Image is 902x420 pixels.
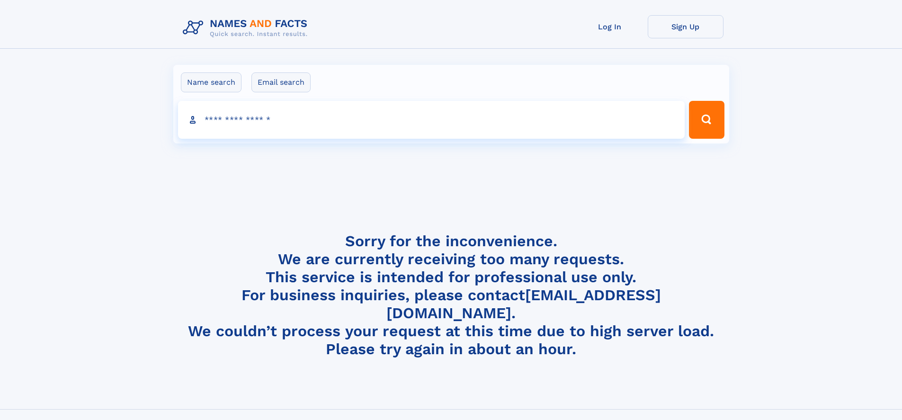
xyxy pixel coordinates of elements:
[648,15,723,38] a: Sign Up
[179,15,315,41] img: Logo Names and Facts
[572,15,648,38] a: Log In
[689,101,724,139] button: Search Button
[386,286,661,322] a: [EMAIL_ADDRESS][DOMAIN_NAME]
[181,72,241,92] label: Name search
[251,72,311,92] label: Email search
[178,101,685,139] input: search input
[179,232,723,358] h4: Sorry for the inconvenience. We are currently receiving too many requests. This service is intend...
